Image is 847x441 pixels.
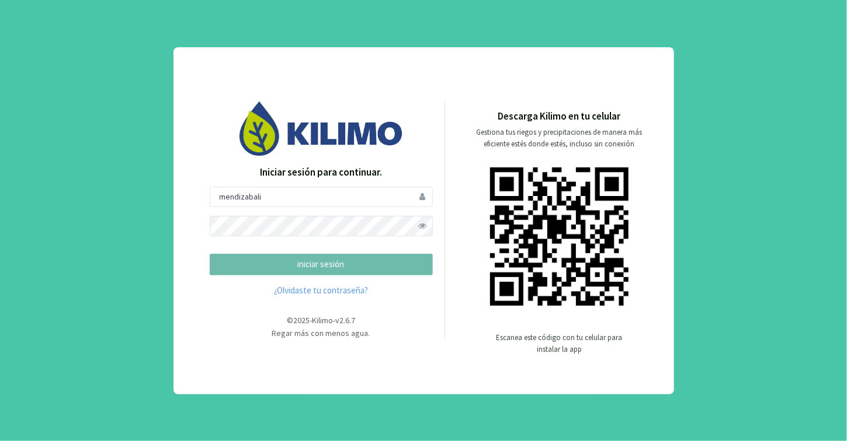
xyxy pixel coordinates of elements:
[312,315,333,325] span: Kilimo
[239,101,403,156] img: Image
[490,167,629,306] img: qr code
[470,127,650,150] p: Gestiona tus riegos y precipitaciones de manera más eficiente estés donde estés, incluso sin cone...
[210,254,433,275] button: iniciar sesión
[310,315,312,325] span: -
[272,328,370,338] span: Regar más con menos agua.
[210,165,433,180] p: Iniciar sesión para continuar.
[498,109,621,124] p: Descarga Kilimo en tu celular
[210,187,433,207] input: Usuario
[287,315,293,325] span: ©
[333,315,335,325] span: -
[293,315,310,325] span: 2025
[335,315,355,325] span: v2.6.7
[210,284,433,297] a: ¿Olvidaste tu contraseña?
[495,332,624,355] p: Escanea este código con tu celular para instalar la app
[220,258,423,271] p: iniciar sesión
